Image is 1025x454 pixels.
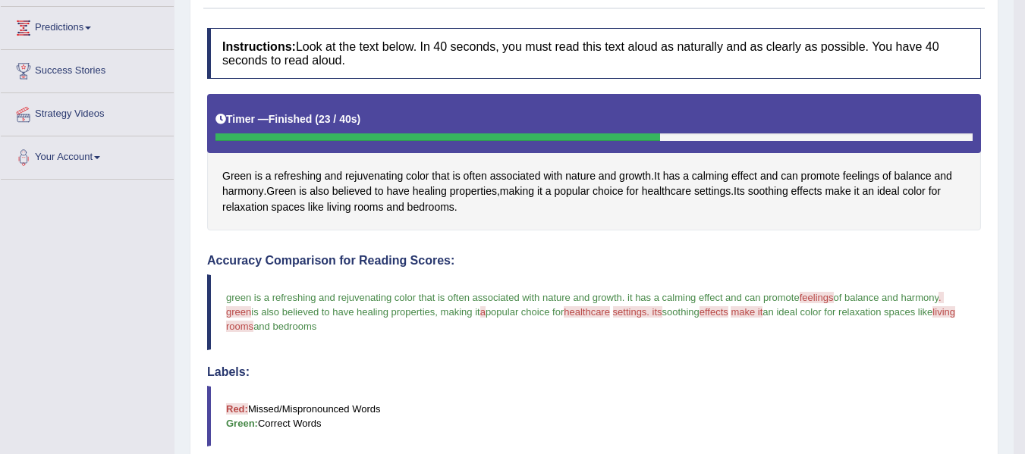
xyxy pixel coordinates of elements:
span: Click to see word definition [345,168,403,184]
span: Click to see word definition [825,183,850,199]
span: Click to see word definition [683,168,689,184]
span: Click to see word definition [599,168,616,184]
span: Click to see word definition [500,183,534,199]
blockquote: Missed/Mispronounced Words Correct Words [207,386,981,446]
span: Click to see word definition [895,168,932,184]
a: Predictions [1,7,174,45]
b: Green: [226,418,258,429]
span: Click to see word definition [781,168,798,184]
span: Click to see word definition [308,199,324,215]
b: ( [315,113,319,125]
span: Click to see word definition [791,183,822,199]
span: Click to see word definition [854,183,860,199]
span: Click to see word definition [692,168,728,184]
span: Click to see word definition [801,168,840,184]
span: Click to see word definition [537,183,542,199]
h5: Timer — [215,114,360,125]
span: Click to see word definition [272,199,305,215]
span: Click to see word definition [654,168,660,184]
span: Click to see word definition [222,168,252,184]
h4: Look at the text below. In 40 seconds, you must read this text aloud as naturally and as clearly ... [207,28,981,79]
span: Click to see word definition [843,168,879,184]
span: Click to see word definition [453,168,461,184]
span: Click to see word definition [386,199,404,215]
span: and bedrooms [253,321,316,332]
span: Click to see word definition [275,168,322,184]
span: Click to see word definition [642,183,691,199]
span: . [622,292,625,303]
span: Click to see word definition [694,183,731,199]
span: Click to see word definition [325,168,342,184]
a: Success Stories [1,50,174,88]
span: healthcare [564,306,610,318]
span: is also believed to have healing properties [251,306,435,318]
span: Click to see word definition [450,183,497,199]
span: Click to see word definition [626,183,638,199]
span: Click to see word definition [299,183,307,199]
span: soothing [662,306,700,318]
a: Strategy Videos [1,93,174,131]
span: Click to see word definition [490,168,541,184]
span: making it [441,306,480,318]
span: Click to see word definition [432,168,449,184]
span: Click to see word definition [929,183,941,199]
span: Click to see word definition [663,168,681,184]
span: Click to see word definition [354,199,384,215]
span: Click to see word definition [902,183,925,199]
b: ) [357,113,361,125]
span: of balance and harmony [834,292,939,303]
span: green is a refreshing and rejuvenating color that is often associated with nature and growth [226,292,622,303]
span: Click to see word definition [464,168,487,184]
span: Click to see word definition [266,183,296,199]
span: an ideal color for relaxation spaces like [762,306,932,318]
span: popular choice for [486,306,564,318]
span: Click to see word definition [935,168,952,184]
span: Click to see word definition [386,183,409,199]
b: 23 / 40s [319,113,357,125]
span: Click to see word definition [413,183,447,199]
span: Click to see word definition [375,183,384,199]
span: , [435,306,438,318]
span: Click to see word definition [565,168,596,184]
h4: Labels: [207,365,981,379]
b: Finished [269,113,313,125]
span: Click to see word definition [882,168,891,184]
span: Click to see word definition [406,168,429,184]
span: Click to see word definition [619,168,651,184]
span: Click to see word definition [407,199,454,215]
span: Click to see word definition [731,168,757,184]
span: effects [700,306,728,318]
span: Click to see word definition [546,183,552,199]
span: Click to see word definition [327,199,351,215]
span: feelings [800,292,834,303]
span: settings. its [613,306,662,318]
span: Click to see word definition [332,183,372,199]
span: Click to see word definition [255,168,263,184]
b: Red: [226,403,248,415]
div: . . , . . [207,94,981,230]
span: Click to see word definition [593,183,623,199]
span: a [480,306,486,318]
span: living [932,306,955,318]
span: Click to see word definition [310,183,329,199]
b: Instructions: [222,40,296,53]
span: Click to see word definition [266,168,272,184]
span: Click to see word definition [554,183,590,199]
span: Click to see word definition [222,183,263,199]
span: it has a calming effect and can promote [627,292,800,303]
span: Click to see word definition [543,168,562,184]
span: Click to see word definition [222,199,269,215]
h4: Accuracy Comparison for Reading Scores: [207,254,981,268]
span: Click to see word definition [734,183,745,199]
a: Your Account [1,136,174,174]
span: Click to see word definition [748,183,788,199]
span: Click to see word definition [862,183,874,199]
span: make it [731,306,762,318]
span: Click to see word definition [877,183,900,199]
span: rooms [226,321,253,332]
span: Click to see word definition [760,168,778,184]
